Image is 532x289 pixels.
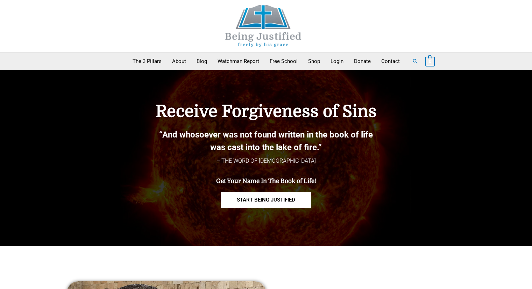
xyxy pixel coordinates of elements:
h4: Get Your Name In The Book of Life! [119,178,413,185]
a: View Shopping Cart, empty [425,58,435,64]
a: Blog [191,52,212,70]
h4: Receive Forgiveness of Sins [119,102,413,121]
a: Free School [264,52,303,70]
a: The 3 Pillars [127,52,167,70]
a: Shop [303,52,325,70]
a: Donate [349,52,376,70]
a: START BEING JUSTIFIED [221,192,311,208]
span: START BEING JUSTIFIED [237,197,295,203]
span: 0 [429,59,431,64]
a: Watchman Report [212,52,264,70]
nav: Primary Site Navigation [127,52,405,70]
span: – THE WORD OF [DEMOGRAPHIC_DATA] [217,157,316,164]
a: Contact [376,52,405,70]
a: Login [325,52,349,70]
a: Search button [412,58,418,64]
b: “And whosoever was not found written in the book of life was cast into the lake of fire.” [159,130,373,152]
img: Being Justified [211,5,316,47]
a: About [167,52,191,70]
